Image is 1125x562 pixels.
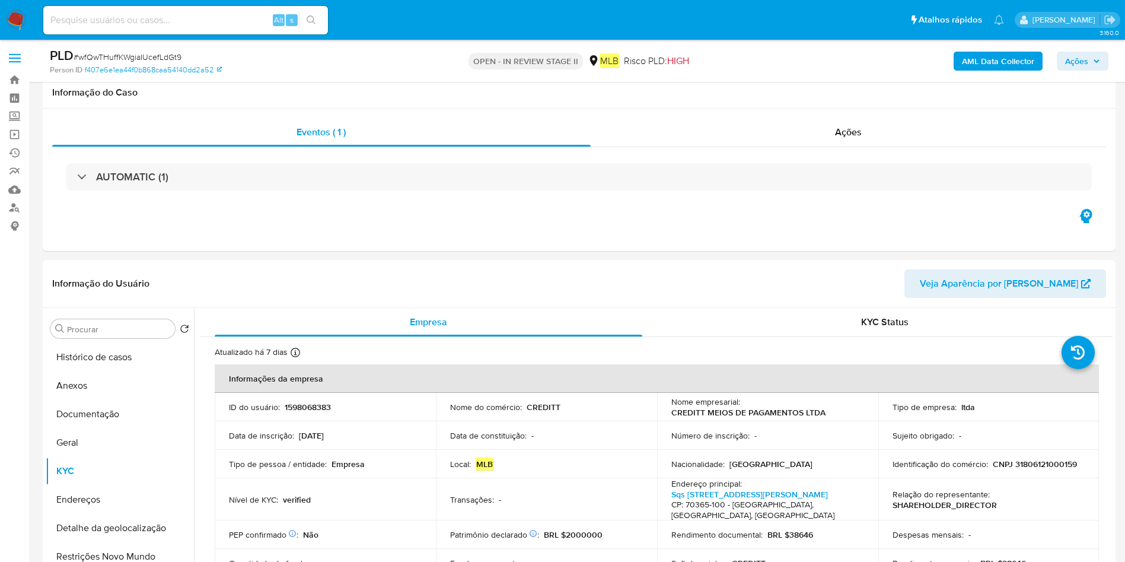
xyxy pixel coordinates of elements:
[835,125,862,139] span: Ações
[893,489,990,500] p: Relação do representante :
[52,278,149,290] h1: Informação do Usuário
[290,14,294,26] span: s
[74,51,181,63] span: # wfQwTHuffKWgiaIUcefLdGt9
[499,494,501,505] p: -
[962,52,1034,71] b: AML Data Collector
[50,65,82,75] b: Person ID
[1057,52,1108,71] button: Ações
[96,170,168,183] h3: AUTOMATIC (1)
[671,478,742,489] p: Endereço principal :
[671,407,826,418] p: CREDITT MEIOS DE PAGAMENTOS LTDA
[754,430,757,441] p: -
[671,488,828,500] a: Sqs [STREET_ADDRESS][PERSON_NAME]
[46,485,194,514] button: Endereços
[476,458,493,471] em: MLB
[55,324,65,334] button: Procurar
[767,529,813,540] p: BRL $38646
[954,52,1043,71] button: AML Data Collector
[52,87,1106,99] h1: Informação do Caso
[450,529,539,540] p: Patrimônio declarado :
[893,529,964,540] p: Despesas mensais :
[46,457,194,485] button: KYC
[1065,52,1088,71] span: Ações
[215,364,1099,393] th: Informações da empresa
[671,529,763,540] p: Rendimento documental :
[893,430,954,441] p: Sujeito obrigado :
[299,430,324,441] p: [DATE]
[920,269,1078,298] span: Veja Aparência por [PERSON_NAME]
[46,400,194,428] button: Documentação
[299,12,323,28] button: search-icon
[43,12,328,28] input: Pesquise usuários ou casos...
[671,396,740,407] p: Nome empresarial :
[1032,14,1099,26] p: juliane.miranda@mercadolivre.com
[46,428,194,457] button: Geral
[229,494,278,505] p: Nível de KYC :
[229,459,327,469] p: Tipo de pessoa / entidade :
[229,430,294,441] p: Data de inscrição :
[968,529,971,540] p: -
[919,14,982,26] span: Atalhos rápidos
[527,402,560,412] p: CREDITT
[904,269,1106,298] button: Veja Aparência por [PERSON_NAME]
[66,163,1092,190] div: AUTOMATIC (1)
[285,402,331,412] p: 1598068383
[332,459,365,469] p: Empresa
[893,402,957,412] p: Tipo de empresa :
[994,15,1004,25] a: Notificações
[959,430,961,441] p: -
[215,347,288,358] p: Atualizado há 7 dias
[450,430,527,441] p: Data de constituição :
[861,315,909,329] span: KYC Status
[531,430,534,441] p: -
[180,324,189,337] button: Retornar ao pedido padrão
[600,53,619,68] em: MLB
[961,402,975,412] p: ltda
[50,46,74,65] b: PLD
[1104,14,1116,26] a: Sair
[544,529,603,540] p: BRL $2000000
[469,53,583,69] p: OPEN - IN REVIEW STAGE II
[729,459,812,469] p: [GEOGRAPHIC_DATA]
[667,54,689,68] span: HIGH
[410,315,447,329] span: Empresa
[893,500,997,510] p: SHAREHOLDER_DIRECTOR
[46,372,194,400] button: Anexos
[303,529,318,540] p: Não
[671,500,859,520] h4: CP: 70365-100 - [GEOGRAPHIC_DATA], [GEOGRAPHIC_DATA], [GEOGRAPHIC_DATA]
[229,402,280,412] p: ID do usuário :
[450,402,522,412] p: Nome do comércio :
[274,14,283,26] span: Alt
[893,459,988,469] p: Identificação do comércio :
[450,494,494,505] p: Transações :
[67,324,170,335] input: Procurar
[283,494,311,505] p: verified
[624,55,689,68] span: Risco PLD:
[85,65,222,75] a: f407e6e1ea44f0b868caa54140dd2a52
[46,514,194,542] button: Detalhe da geolocalização
[671,459,725,469] p: Nacionalidade :
[671,430,750,441] p: Número de inscrição :
[297,125,346,139] span: Eventos ( 1 )
[46,343,194,372] button: Histórico de casos
[450,459,471,469] p: Local :
[993,459,1077,469] p: CNPJ 31806121000159
[229,529,298,540] p: PEP confirmado :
